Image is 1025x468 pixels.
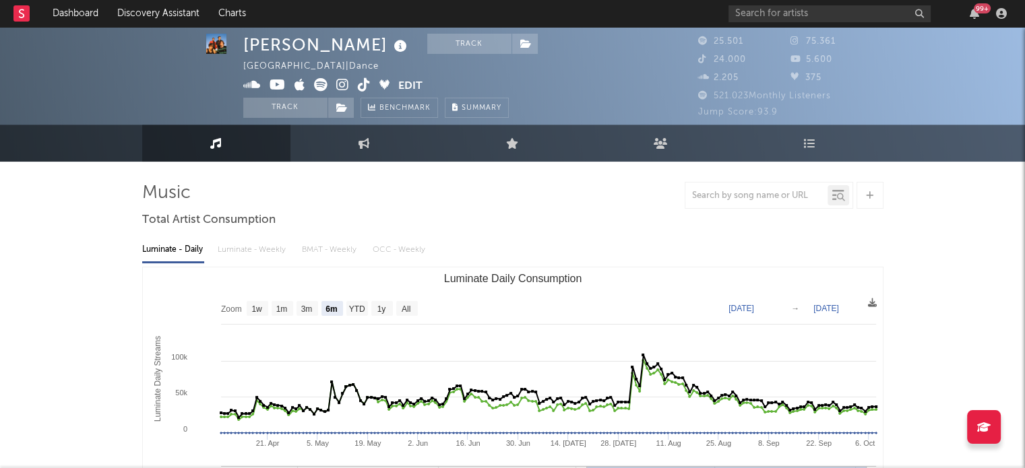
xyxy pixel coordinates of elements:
[142,212,276,228] span: Total Artist Consumption
[152,336,162,422] text: Luminate Daily Streams
[790,37,836,46] span: 75.361
[325,304,337,314] text: 6m
[656,439,681,447] text: 11. Aug
[728,5,931,22] input: Search for artists
[443,273,582,284] text: Luminate Daily Consumption
[706,439,731,447] text: 25. Aug
[974,3,991,13] div: 99 +
[698,55,746,64] span: 24.000
[301,304,312,314] text: 3m
[276,304,287,314] text: 1m
[698,92,831,100] span: 521.023 Monthly Listeners
[221,304,242,314] text: Zoom
[550,439,586,447] text: 14. [DATE]
[243,98,328,118] button: Track
[728,304,754,313] text: [DATE]
[379,100,431,116] span: Benchmark
[183,425,187,433] text: 0
[806,439,832,447] text: 22. Sep
[255,439,279,447] text: 21. Apr
[757,439,779,447] text: 8. Sep
[243,59,394,75] div: [GEOGRAPHIC_DATA] | Dance
[142,238,204,261] div: Luminate - Daily
[251,304,262,314] text: 1w
[427,34,511,54] button: Track
[348,304,365,314] text: YTD
[306,439,329,447] text: 5. May
[175,389,187,397] text: 50k
[377,304,385,314] text: 1y
[685,191,828,201] input: Search by song name or URL
[505,439,530,447] text: 30. Jun
[970,8,979,19] button: 99+
[790,73,821,82] span: 375
[354,439,381,447] text: 19. May
[813,304,839,313] text: [DATE]
[698,37,743,46] span: 25.501
[401,304,410,314] text: All
[456,439,480,447] text: 16. Jun
[243,34,410,56] div: [PERSON_NAME]
[445,98,509,118] button: Summary
[698,73,739,82] span: 2.205
[698,108,778,116] span: Jump Score: 93.9
[361,98,438,118] a: Benchmark
[790,55,832,64] span: 5.600
[600,439,636,447] text: 28. [DATE]
[408,439,428,447] text: 2. Jun
[462,104,501,112] span: Summary
[398,78,423,95] button: Edit
[791,304,799,313] text: →
[171,353,187,361] text: 100k
[855,439,874,447] text: 6. Oct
